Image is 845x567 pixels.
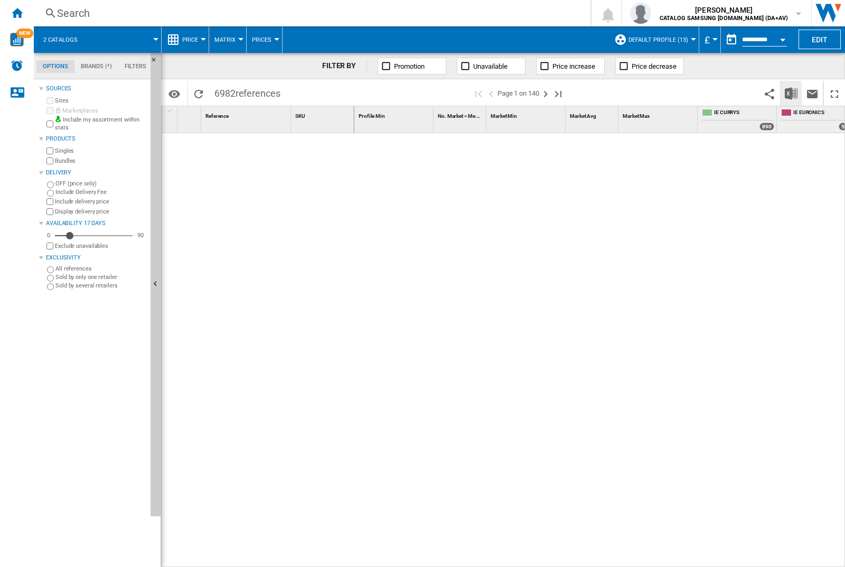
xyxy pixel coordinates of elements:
input: Bundles [46,157,53,164]
div: Market Min Sort None [489,106,565,123]
span: Matrix [214,36,236,43]
div: Default profile (13) [614,26,693,53]
span: SKU [295,113,305,119]
span: Promotion [394,62,425,70]
div: Sort None [356,106,433,123]
div: 890 offers sold by IE CURRYS [759,123,774,131]
div: 2 catalogs [39,26,156,53]
div: Market Avg Sort None [568,106,618,123]
div: Sources [46,85,146,93]
div: Availability 17 Days [46,219,146,228]
button: £ [705,26,715,53]
input: Sites [46,97,53,104]
div: Sort None [621,106,697,123]
button: Download in Excel [781,81,802,106]
input: Singles [46,147,53,154]
button: 2 catalogs [43,26,88,53]
button: Prices [252,26,277,53]
span: Prices [252,36,271,43]
input: Include delivery price [46,198,53,205]
span: Page 1 on 140 [497,81,539,106]
div: Reference Sort None [203,106,290,123]
img: profile.jpg [630,3,651,24]
button: Hide [151,53,163,72]
div: IE CURRYS 890 offers sold by IE CURRYS [700,106,776,133]
label: Display delivery price [55,208,146,216]
button: >Previous page [485,81,497,106]
input: Sold by only one retailer [47,275,54,282]
span: [PERSON_NAME] [660,5,788,15]
span: £ [705,34,710,45]
button: First page [472,81,485,106]
div: Matrix [214,26,241,53]
input: Include Delivery Fee [47,190,54,197]
div: Exclusivity [46,254,146,262]
label: All references [55,265,146,273]
span: 6982 [209,81,286,103]
button: Reload [188,81,209,106]
button: Promotion [378,58,446,75]
span: Market Avg [570,113,596,119]
div: SKU Sort None [293,106,354,123]
label: Singles [55,147,146,155]
div: Products [46,135,146,143]
button: Hide [151,53,161,516]
input: OFF (price only) [47,181,54,188]
div: Sort None [436,106,486,123]
label: Include delivery price [55,198,146,206]
div: Profile Min Sort None [356,106,433,123]
span: Unavailable [473,62,508,70]
label: Include Delivery Fee [55,188,146,196]
input: Display delivery price [46,208,53,215]
span: Price increase [552,62,595,70]
label: Sold by several retailers [55,282,146,290]
div: Sort None [203,106,290,123]
input: Display delivery price [46,243,53,249]
md-tab-item: Filters [118,60,153,73]
span: Market Min [491,113,517,119]
span: Default profile (13) [628,36,688,43]
div: 0 [44,231,53,239]
span: Price [182,36,198,43]
div: Market Max Sort None [621,106,697,123]
div: FILTER BY [322,61,367,71]
button: Default profile (13) [628,26,693,53]
md-slider: Availability [55,230,133,241]
div: Price [167,26,203,53]
button: Last page [552,81,565,106]
button: Share this bookmark with others [759,81,780,106]
img: mysite-bg-18x18.png [55,116,61,122]
input: All references [47,266,54,273]
md-tab-item: Options [36,60,74,73]
span: Reference [205,113,229,119]
input: Sold by several retailers [47,283,54,290]
b: CATALOG SAMSUNG [DOMAIN_NAME] (DA+AV) [660,15,788,22]
span: 2 catalogs [43,36,78,43]
button: md-calendar [721,29,742,50]
input: Include my assortment within stats [46,117,53,131]
button: Send this report by email [802,81,823,106]
label: Exclude unavailables [55,242,146,250]
button: Unavailable [457,58,525,75]
span: IE CURRYS [714,109,774,118]
div: Search [57,6,563,21]
button: Edit [799,30,841,49]
img: wise-card.svg [10,33,24,47]
span: No. Market < Me [438,113,475,119]
span: Market Max [623,113,650,119]
div: Delivery [46,169,146,177]
button: Open calendar [773,29,792,48]
span: references [236,88,280,99]
div: Sort None [568,106,618,123]
div: No. Market < Me Sort None [436,106,486,123]
label: Marketplaces [55,107,146,115]
div: Sort None [293,106,354,123]
button: Options [164,84,185,103]
div: Sort None [180,106,201,123]
label: Include my assortment within stats [55,116,146,132]
div: 90 [135,231,146,239]
button: Next page [539,81,552,106]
